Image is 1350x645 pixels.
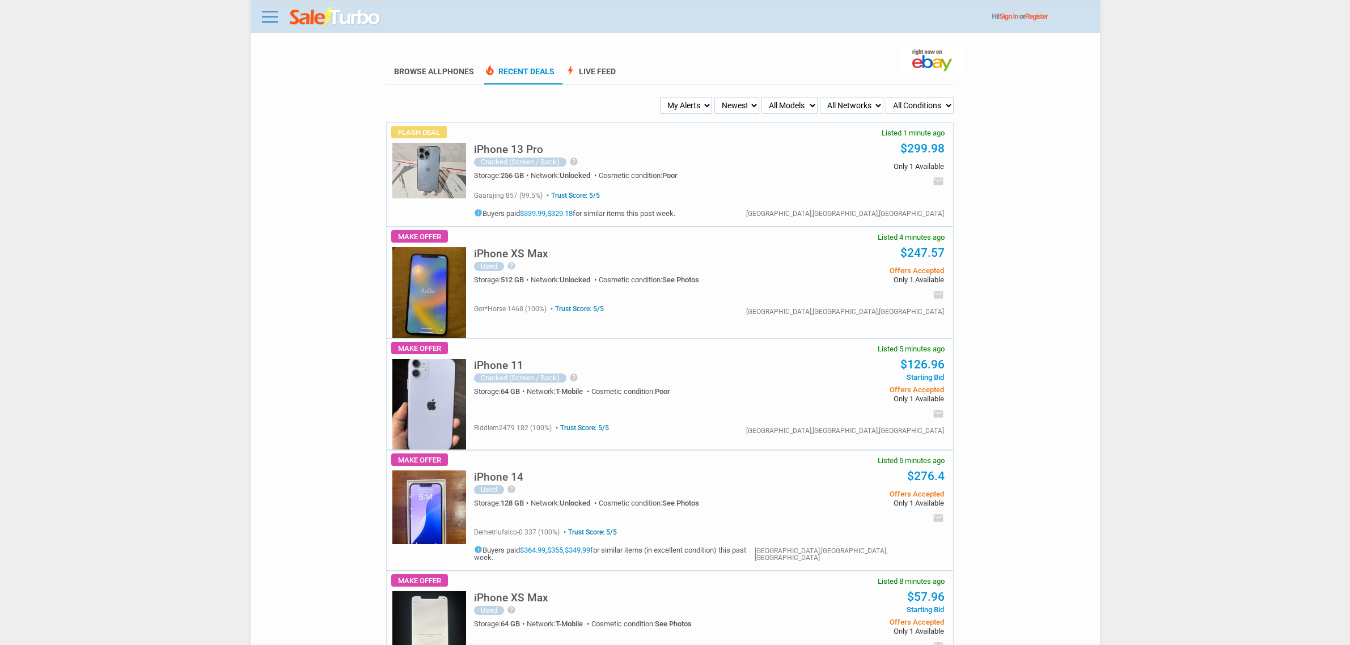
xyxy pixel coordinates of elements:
[1019,12,1048,20] span: or
[662,499,699,507] span: See Photos
[655,619,692,628] span: See Photos
[561,528,617,536] span: Trust Score: 5/5
[773,163,943,170] span: Only 1 Available
[591,388,670,395] div: Cosmetic condition:
[746,427,944,434] div: [GEOGRAPHIC_DATA],[GEOGRAPHIC_DATA],[GEOGRAPHIC_DATA]
[662,275,699,284] span: See Photos
[655,387,670,396] span: Poor
[933,408,944,419] i: email
[474,172,531,179] div: Storage:
[392,359,466,449] img: s-l225.jpg
[474,144,543,155] h5: iPhone 13 Pro
[773,499,943,507] span: Only 1 Available
[933,176,944,187] i: email
[560,171,590,180] span: Unlocked
[474,146,543,155] a: iPhone 13 Pro
[474,262,504,271] div: Used
[773,386,943,393] span: Offers Accepted
[527,620,591,627] div: Network:
[773,395,943,402] span: Only 1 Available
[569,157,578,166] i: help
[474,209,483,217] i: info
[501,387,520,396] span: 64 GB
[501,275,524,284] span: 512 GB
[907,590,945,604] a: $57.96
[933,289,944,300] i: email
[1025,12,1048,20] a: Register
[599,499,699,507] div: Cosmetic condition:
[878,578,945,585] span: Listed 8 minutes ago
[520,209,545,218] a: $339.99
[569,373,578,382] i: help
[474,528,560,536] span: demetriufalco-0 337 (100%)
[474,209,675,217] h5: Buyers paid , for similar items this past week.
[560,499,590,507] span: Unlocked
[773,490,943,498] span: Offers Accepted
[474,388,527,395] div: Storage:
[773,606,943,613] span: Starting Bid
[565,546,590,554] a: $349.99
[474,158,566,167] div: Cracked (Screen / Back)
[746,210,944,217] div: [GEOGRAPHIC_DATA],[GEOGRAPHIC_DATA],[GEOGRAPHIC_DATA]
[474,606,504,615] div: Used
[599,276,699,283] div: Cosmetic condition:
[560,275,590,284] span: Unlocked
[599,172,678,179] div: Cosmetic condition:
[773,618,943,626] span: Offers Accepted
[474,251,548,259] a: iPhone XS Max
[474,305,547,313] span: got*horse 1468 (100%)
[900,142,945,155] a: $299.98
[394,67,474,76] a: Browse AllPhones
[548,305,604,313] span: Trust Score: 5/5
[531,172,599,179] div: Network:
[773,627,943,635] span: Only 1 Available
[531,499,599,507] div: Network:
[501,619,520,628] span: 64 GB
[992,12,1000,20] span: Hi!
[442,67,474,76] span: Phones
[474,545,483,554] i: info
[933,512,944,524] i: email
[391,126,447,138] span: Flash Deal
[392,247,466,338] img: s-l225.jpg
[556,387,583,396] span: T-Mobile
[501,499,524,507] span: 128 GB
[565,67,616,84] a: boltLive Feed
[547,209,573,218] a: $329.18
[392,143,466,198] img: s-l225.jpg
[474,192,543,200] span: gaarajing 857 (99.5%)
[556,619,583,628] span: T-Mobile
[878,345,945,353] span: Listed 5 minutes ago
[474,276,531,283] div: Storage:
[553,424,609,432] span: Trust Score: 5/5
[391,453,448,466] span: Make Offer
[391,342,448,354] span: Make Offer
[900,358,945,371] a: $126.96
[882,129,945,137] span: Listed 1 minute ago
[900,246,945,260] a: $247.57
[507,261,516,270] i: help
[474,620,527,627] div: Storage:
[484,65,496,76] span: local_fire_department
[907,469,945,483] a: $276.4
[527,388,591,395] div: Network:
[484,67,555,84] a: local_fire_departmentRecent Deals
[773,276,943,283] span: Only 1 Available
[773,374,943,381] span: Starting Bid
[474,545,755,561] h5: Buyers paid , , for similar items (in excellent condition) this past week.
[474,595,548,603] a: iPhone XS Max
[391,574,448,587] span: Make Offer
[507,485,516,494] i: help
[474,248,548,259] h5: iPhone XS Max
[773,267,943,274] span: Offers Accepted
[474,485,504,494] div: Used
[391,230,448,243] span: Make Offer
[474,592,548,603] h5: iPhone XS Max
[878,234,945,241] span: Listed 4 minutes ago
[746,308,944,315] div: [GEOGRAPHIC_DATA],[GEOGRAPHIC_DATA],[GEOGRAPHIC_DATA]
[290,7,381,28] img: saleturbo.com - Online Deals and Discount Coupons
[755,548,944,561] div: [GEOGRAPHIC_DATA],[GEOGRAPHIC_DATA],[GEOGRAPHIC_DATA]
[474,374,566,383] div: Cracked (Screen / Back)
[474,474,523,482] a: iPhone 14
[474,360,523,371] h5: iPhone 11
